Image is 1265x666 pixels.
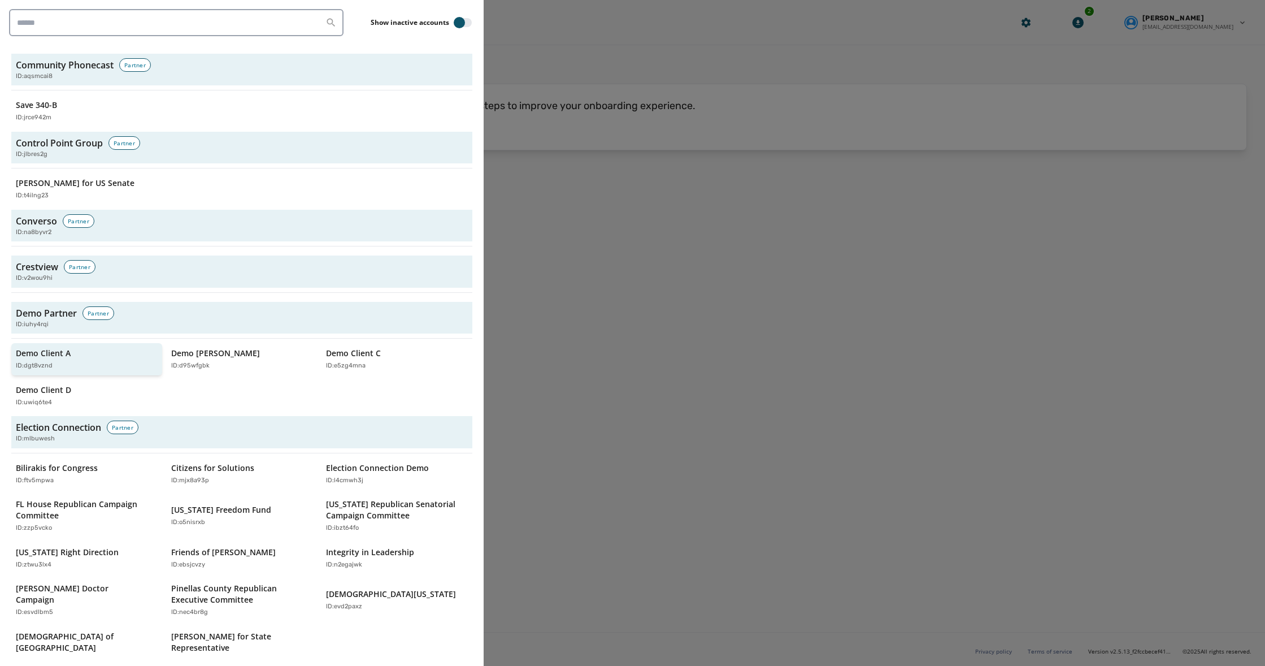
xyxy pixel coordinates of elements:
p: [PERSON_NAME] for US Senate [16,178,134,189]
p: [PERSON_NAME] Doctor Campaign [16,583,146,606]
p: [US_STATE] Freedom Fund [171,504,271,516]
p: ID: esvdlbm5 [16,608,53,617]
button: [US_STATE] Republican Senatorial Campaign CommitteeID:ibzt64fo [321,494,472,538]
h3: Demo Partner [16,306,77,320]
button: [DEMOGRAPHIC_DATA][US_STATE]ID:evd2paxz [321,578,472,622]
button: Election ConnectionPartnerID:mlbuwesh [11,416,472,448]
p: Bilirakis for Congress [16,462,98,474]
p: ID: t4ilng23 [16,191,49,201]
p: ID: dgt8vznd [16,361,53,371]
p: Election Connection Demo [326,462,429,474]
button: Demo Client CID:e5zg4mna [321,343,472,375]
button: Pinellas County Republican Executive CommitteeID:nec4br8g [167,578,318,622]
button: ConversoPartnerID:na8byvr2 [11,210,472,242]
p: ID: s9cb5mjq [16,656,54,665]
button: FL House Republican Campaign CommitteeID:zzp5vcko [11,494,162,538]
button: Control Point GroupPartnerID:jlbres2g [11,132,472,164]
p: Save 340-B [16,100,57,111]
p: Friends of [PERSON_NAME] [171,547,276,558]
p: Pinellas County Republican Executive Committee [171,583,302,606]
span: ID: v2wou9hi [16,274,53,283]
button: Community PhonecastPartnerID:aqsmcai8 [11,54,472,86]
p: ID: ftv5mpwa [16,476,54,486]
p: ID: d95wfgbk [171,361,210,371]
div: Partner [119,58,151,72]
span: ID: mlbuwesh [16,434,55,444]
button: Demo Client AID:dgt8vznd [11,343,162,375]
button: [PERSON_NAME] Doctor CampaignID:esvdlbm5 [11,578,162,622]
p: ID: ibzt64fo [326,524,359,533]
h3: Control Point Group [16,136,103,150]
h3: Crestview [16,260,58,274]
button: Demo Client DID:uwiq6te4 [11,380,162,412]
span: ID: jlbres2g [16,150,47,159]
p: ID: zzp5vcko [16,524,52,533]
p: Demo Client A [16,348,71,359]
p: Demo [PERSON_NAME] [171,348,260,359]
p: [DEMOGRAPHIC_DATA] of [GEOGRAPHIC_DATA] [16,631,146,654]
p: Demo Client D [16,384,71,396]
button: Citizens for SolutionsID:mjx8a93p [167,458,318,490]
p: ID: l4cmwh3j [326,476,363,486]
p: [PERSON_NAME] for State Representative [171,631,302,654]
button: Election Connection DemoID:l4cmwh3j [321,458,472,490]
p: Citizens for Solutions [171,462,254,474]
span: ID: iuhy4rqi [16,320,49,330]
button: Friends of [PERSON_NAME]ID:ebsjcvzy [167,542,318,574]
div: Partner [108,136,140,150]
h3: Election Connection [16,421,101,434]
p: [US_STATE] Republican Senatorial Campaign Committee [326,499,457,521]
div: Partner [64,260,95,274]
p: ID: ztwu3lx4 [16,560,51,570]
p: ID: o5nisrxb [171,518,205,527]
h3: Converso [16,214,57,228]
button: Bilirakis for CongressID:ftv5mpwa [11,458,162,490]
p: ID: e5zg4mna [326,361,366,371]
p: ID: nec4br8g [171,608,208,617]
div: Partner [107,421,138,434]
p: ID: ebsjcvzy [171,560,205,570]
p: Demo Client C [326,348,381,359]
h3: Community Phonecast [16,58,114,72]
button: Integrity in LeadershipID:n2egajwk [321,542,472,574]
label: Show inactive accounts [371,18,449,27]
p: FL House Republican Campaign Committee [16,499,146,521]
button: CrestviewPartnerID:v2wou9hi [11,256,472,288]
span: ID: na8byvr2 [16,228,51,237]
button: Demo PartnerPartnerID:iuhy4rqi [11,302,472,334]
p: Integrity in Leadership [326,547,414,558]
p: ID: bg2xw9om [171,656,212,665]
p: ID: evd2paxz [326,602,362,612]
p: ID: n2egajwk [326,560,362,570]
p: [DEMOGRAPHIC_DATA][US_STATE] [326,589,456,600]
button: [US_STATE] Right DirectionID:ztwu3lx4 [11,542,162,574]
button: [PERSON_NAME] for US SenateID:t4ilng23 [11,173,162,205]
p: ID: jrce942m [16,113,51,123]
p: [US_STATE] Right Direction [16,547,119,558]
span: ID: aqsmcai8 [16,72,53,81]
button: Demo [PERSON_NAME]ID:d95wfgbk [167,343,318,375]
p: ID: mjx8a93p [171,476,209,486]
button: Save 340-BID:jrce942m [11,95,162,127]
div: Partner [82,306,114,320]
div: Partner [63,214,94,228]
p: ID: uwiq6te4 [16,398,52,408]
button: [US_STATE] Freedom FundID:o5nisrxb [167,494,318,538]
